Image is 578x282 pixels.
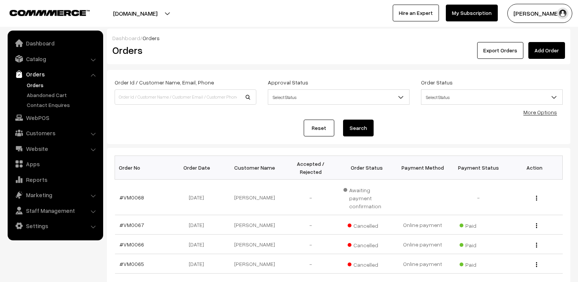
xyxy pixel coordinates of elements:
a: Reports [10,173,100,186]
a: Staff Management [10,204,100,217]
td: [DATE] [171,254,227,274]
a: Customers [10,126,100,140]
a: Apps [10,157,100,171]
td: [DATE] [171,180,227,215]
img: COMMMERCE [10,10,90,16]
a: Add Order [528,42,565,59]
a: More Options [523,109,557,115]
a: My Subscription [446,5,498,21]
a: Orders [10,67,100,81]
span: Select Status [421,91,562,104]
td: [PERSON_NAME] [227,235,283,254]
input: Order Id / Customer Name / Customer Email / Customer Phone [115,89,256,105]
span: Select Status [421,89,563,105]
a: Marketing [10,188,100,202]
a: Dashboard [10,36,100,50]
img: Menu [536,262,537,267]
a: WebPOS [10,111,100,125]
label: Order Status [421,78,453,86]
button: Search [343,120,374,136]
td: [DATE] [171,215,227,235]
img: Menu [536,243,537,248]
th: Order Date [171,156,227,180]
th: Accepted / Rejected [283,156,339,180]
th: Payment Method [395,156,451,180]
a: Contact Enquires [25,101,100,109]
td: - [283,235,339,254]
a: Dashboard [112,35,140,41]
span: Cancelled [348,220,386,230]
img: Menu [536,223,537,228]
span: Select Status [268,89,410,105]
a: #VM0065 [120,261,144,267]
a: #VM0066 [120,241,144,248]
td: - [283,254,339,274]
a: COMMMERCE [10,8,76,17]
button: Export Orders [477,42,523,59]
a: Settings [10,219,100,233]
td: [PERSON_NAME] [227,180,283,215]
img: Menu [536,196,537,201]
a: Reset [304,120,334,136]
td: Online payment [395,235,451,254]
label: Order Id / Customer Name, Email, Phone [115,78,214,86]
span: Orders [142,35,160,41]
td: [PERSON_NAME] [227,215,283,235]
a: Hire an Expert [393,5,439,21]
span: Cancelled [348,259,386,269]
h2: Orders [112,44,256,56]
button: [DOMAIN_NAME] [86,4,184,23]
th: Customer Name [227,156,283,180]
td: Online payment [395,215,451,235]
img: user [557,8,568,19]
label: Approval Status [268,78,308,86]
td: - [451,180,507,215]
span: Paid [460,239,498,249]
span: Awaiting payment confirmation [343,184,390,210]
th: Action [507,156,563,180]
span: Select Status [268,91,409,104]
th: Order No [115,156,171,180]
a: Abandoned Cart [25,91,100,99]
td: [DATE] [171,235,227,254]
a: #VM0067 [120,222,144,228]
span: Paid [460,220,498,230]
a: Orders [25,81,100,89]
a: #VM0068 [120,194,144,201]
th: Order Status [339,156,395,180]
span: Cancelled [348,239,386,249]
div: / [112,34,565,42]
span: Paid [460,259,498,269]
td: - [283,215,339,235]
td: Online payment [395,254,451,274]
th: Payment Status [451,156,507,180]
td: - [283,180,339,215]
td: [PERSON_NAME] [227,254,283,274]
a: Catalog [10,52,100,66]
button: [PERSON_NAME] [507,4,572,23]
a: Website [10,142,100,156]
